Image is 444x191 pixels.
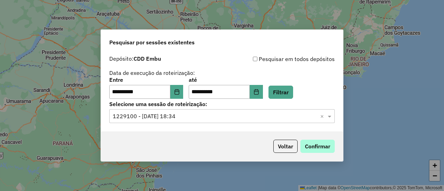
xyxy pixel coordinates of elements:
[222,55,335,63] div: Pesquisar em todos depósitos
[109,69,195,77] label: Data de execução da roteirização:
[109,54,161,63] label: Depósito:
[320,112,326,120] span: Clear all
[109,76,183,84] label: Entre
[109,38,195,46] span: Pesquisar por sessões existentes
[189,76,263,84] label: até
[268,86,293,99] button: Filtrar
[250,85,263,99] button: Choose Date
[300,140,335,153] button: Confirmar
[273,140,298,153] button: Voltar
[109,100,335,108] label: Selecione uma sessão de roteirização:
[170,85,183,99] button: Choose Date
[134,55,161,62] strong: CDD Embu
